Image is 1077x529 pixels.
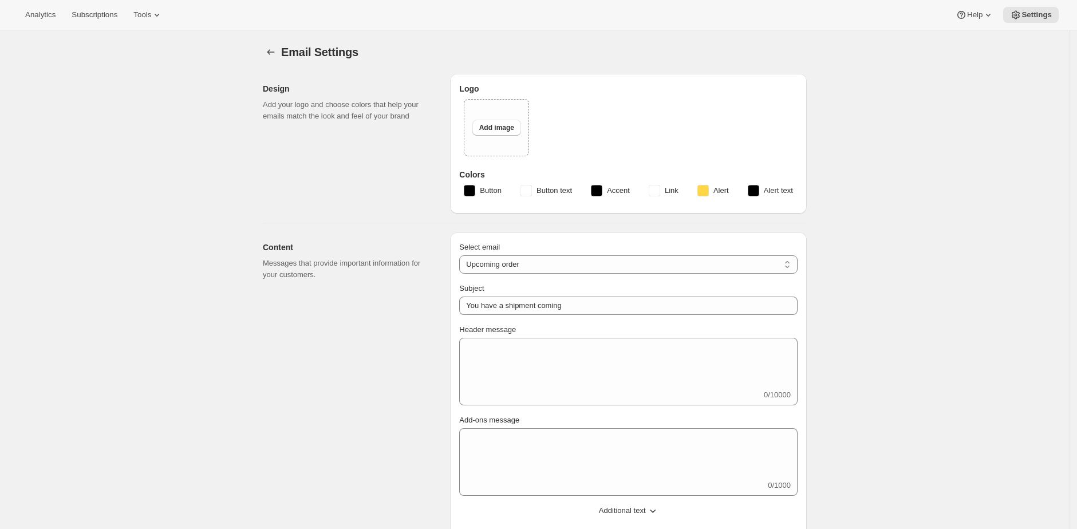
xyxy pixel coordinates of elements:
span: Alert text [764,185,793,196]
span: Button [480,185,502,196]
span: Add-ons message [459,416,519,424]
h2: Design [263,83,432,94]
button: Subscriptions [65,7,124,23]
button: Help [949,7,1001,23]
button: Settings [263,44,279,60]
span: Additional text [599,505,646,516]
h3: Logo [459,83,798,94]
span: Subject [459,284,484,293]
button: Button [457,181,508,200]
span: Link [665,185,678,196]
span: Analytics [25,10,56,19]
button: Accent [584,181,637,200]
span: Tools [133,10,151,19]
p: Add your logo and choose colors that help your emails match the look and feel of your brand [263,99,432,122]
span: Email Settings [281,46,358,58]
span: Select email [459,243,500,251]
button: Analytics [18,7,62,23]
button: Additional text [452,502,804,520]
p: Messages that provide important information for your customers. [263,258,432,281]
span: Button text [536,185,572,196]
button: Settings [1003,7,1059,23]
span: Accent [607,185,630,196]
span: Header message [459,325,516,334]
span: Settings [1021,10,1052,19]
button: Alert [691,181,736,200]
span: Add image [479,123,514,132]
span: Help [967,10,983,19]
span: Subscriptions [72,10,117,19]
button: Add image [472,120,521,136]
button: Link [642,181,685,200]
h2: Content [263,242,432,253]
button: Tools [127,7,169,23]
button: Alert text [741,181,800,200]
span: Alert [713,185,729,196]
h3: Colors [459,169,798,180]
button: Button text [514,181,579,200]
